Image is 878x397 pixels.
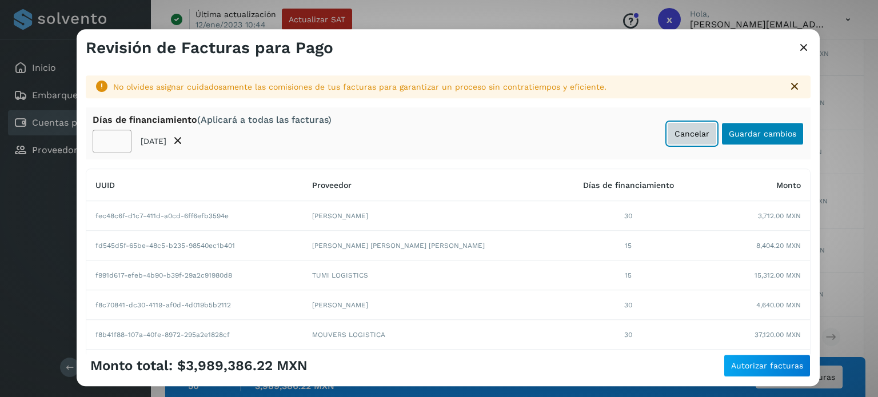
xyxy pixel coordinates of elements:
span: 37,120.00 MXN [755,330,801,340]
td: [PERSON_NAME] [303,202,556,231]
div: No olvides asignar cuidadosamente las comisiones de tus facturas para garantizar un proceso sin c... [113,81,779,93]
span: Monto total: [90,358,173,374]
td: f84b22cf-00cd-40d1-9572-c35fa36808b5 [86,350,303,380]
button: Autorizar facturas [724,354,811,377]
span: $3,989,386.22 MXN [177,358,308,374]
td: 30 [556,320,701,350]
span: Proveedor [312,181,352,190]
td: f991d617-efeb-4b90-b39f-29a2c91980d8 [86,261,303,291]
td: f8b41f88-107a-40fe-8972-295a2e1828cf [86,320,303,350]
span: Monto [776,181,801,190]
span: 4,640.00 MXN [756,300,801,310]
button: Guardar cambios [721,122,804,145]
td: TUMI LOGISTICS [303,261,556,291]
span: Cancelar [675,130,709,138]
td: f8c70841-dc30-4119-af0d-4d019b5b2112 [86,291,303,320]
span: Guardar cambios [729,130,796,138]
span: 8,404.20 MXN [756,240,801,251]
td: fec48c6f-d1c7-411d-a0cd-6ff6efb3594e [86,202,303,231]
button: Cancelar [667,122,717,145]
td: [PERSON_NAME] [PERSON_NAME] [PERSON_NAME] [303,231,556,261]
h3: Revisión de Facturas para Pago [86,38,333,58]
span: 3,712.00 MXN [758,211,801,221]
td: 15 [556,261,701,291]
span: Autorizar facturas [731,362,803,370]
td: SUPPLY CHAIN CAMO [303,350,556,380]
td: fd545d5f-65be-48c5-b235-98540ec1b401 [86,231,303,261]
td: 15 [556,231,701,261]
span: Días de financiamiento [583,181,674,190]
span: UUID [95,181,115,190]
td: [PERSON_NAME] [303,291,556,320]
td: 30 [556,350,701,380]
div: Días de financiamiento [93,114,332,125]
span: 15,312.00 MXN [755,270,801,280]
td: 30 [556,291,701,320]
td: MOUVERS LOGISTICA [303,320,556,350]
span: (Aplicará a todas las facturas) [197,114,332,125]
p: [DATE] [141,137,166,146]
td: 30 [556,202,701,231]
